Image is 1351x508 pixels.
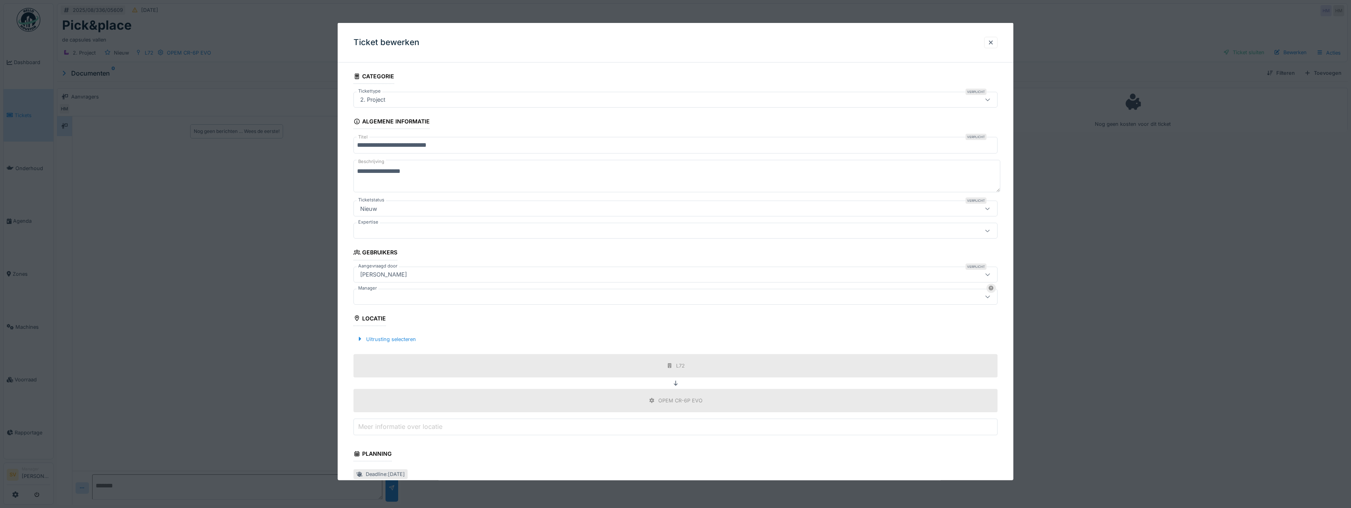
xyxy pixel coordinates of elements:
label: Meer informatie over locatie [357,422,444,431]
div: [PERSON_NAME] [357,270,410,279]
label: Expertise [357,219,380,226]
h3: Ticket bewerken [353,38,419,47]
label: Beschrijving [357,157,386,167]
div: Locatie [353,312,386,326]
label: Tickettype [357,88,382,95]
div: Verplicht [966,263,986,269]
div: Gebruikers [353,246,397,260]
label: Aangevraagd door [357,262,399,269]
div: Categorie [353,70,394,84]
label: Manager [357,284,378,291]
div: Algemene informatie [353,116,430,129]
label: Titel [357,134,369,140]
div: Verplicht [966,89,986,95]
div: Deadline : [DATE] [366,470,405,478]
div: OPEM CR-6P EVO [658,397,703,404]
div: Nieuw [357,204,380,213]
div: Verplicht [966,134,986,140]
div: L72 [676,362,685,370]
div: Verplicht [966,197,986,204]
label: Ticketstatus [357,197,386,203]
div: 2. Project [357,95,389,104]
div: Planning [353,448,392,461]
div: Uitrusting selecteren [353,334,419,344]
